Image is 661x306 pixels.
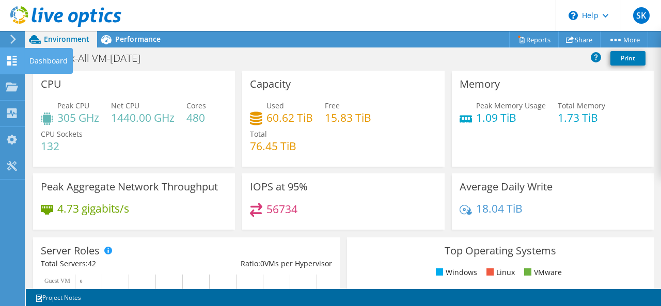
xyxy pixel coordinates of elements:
h3: Capacity [250,78,291,90]
a: Share [558,31,601,47]
a: Print [610,51,646,66]
h3: Average Daily Write [460,181,553,192]
h4: 305 GHz [57,112,99,123]
span: SK [633,7,650,24]
span: Total Memory [558,101,605,110]
li: VMware [522,267,562,278]
span: Cores [186,101,206,110]
h3: IOPS at 95% [250,181,308,192]
span: CPU Sockets [41,129,83,139]
h4: 4.73 gigabits/s [57,203,129,214]
h4: 76.45 TiB [250,140,296,152]
h4: 56734 [266,203,297,215]
h3: CPU [41,78,61,90]
h4: 1.09 TiB [476,112,546,123]
span: Peak CPU [57,101,89,110]
h3: Memory [460,78,500,90]
h1: Nutanix-All VM-[DATE] [34,53,156,64]
span: 42 [88,259,96,268]
h4: 480 [186,112,206,123]
h4: 15.83 TiB [325,112,371,123]
text: Guest VM [44,277,70,284]
h4: 18.04 TiB [476,203,523,214]
span: Peak Memory Usage [476,101,546,110]
span: Free [325,101,340,110]
h4: 60.62 TiB [266,112,313,123]
a: Reports [509,31,559,47]
h4: 1.73 TiB [558,112,605,123]
span: Total [250,129,267,139]
h3: Peak Aggregate Network Throughput [41,181,218,192]
li: Linux [484,267,515,278]
span: Used [266,101,284,110]
div: Dashboard [24,48,73,74]
h4: 132 [41,140,83,152]
span: Performance [115,34,161,44]
svg: \n [569,11,578,20]
span: Net CPU [111,101,139,110]
h3: Top Operating Systems [355,245,646,256]
div: Total Servers: [41,258,186,269]
li: Windows [433,267,477,278]
a: Project Notes [28,291,88,304]
a: More [600,31,648,47]
div: Ratio: VMs per Hypervisor [186,258,332,269]
span: 0 [260,259,264,268]
h3: Server Roles [41,245,100,256]
h4: 1440.00 GHz [111,112,175,123]
span: Environment [44,34,89,44]
text: 0 [80,279,83,284]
